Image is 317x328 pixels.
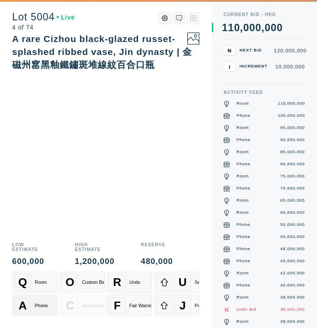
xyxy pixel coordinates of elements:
[237,222,250,228] div: Phone
[280,149,305,155] div: 85,000,000
[129,303,155,308] div: Fair Warning
[12,34,202,70] div: A rare Cizhou black-glazed russet-splashed ribbed vase, Jin dynasty | 金 磁州窰黑釉鐵鏽斑堆線紋百合口瓶
[229,64,230,69] span: I
[114,299,121,312] span: F
[82,280,106,285] div: Custom Bid
[280,319,305,325] div: 38,000,000
[280,246,305,252] div: 48,000,000
[256,23,262,33] div: 0
[280,307,305,313] div: 35,000,000
[19,299,27,312] span: A
[237,101,249,107] div: Room
[237,198,249,204] div: Room
[107,272,152,293] button: RUndo
[280,137,305,143] div: 90,000,000
[274,48,307,53] div: 120,000,000
[224,90,305,95] div: Activity Feed
[237,319,249,325] div: Room
[224,45,236,55] button: N
[59,272,105,293] button: OCustom Bid
[141,242,173,251] div: Reserve
[12,257,48,266] div: 600,000
[65,276,74,289] span: O
[113,276,122,289] span: R
[179,299,186,312] span: J
[280,234,305,240] div: 50,000,000
[262,23,265,124] div: ,
[75,242,115,251] div: High Estimate
[227,48,231,53] span: N
[237,149,249,155] div: Room
[237,234,250,240] div: Phone
[12,242,48,251] div: Low Estimate
[240,23,243,124] div: ,
[107,295,152,316] button: FFair Warning
[237,210,249,216] div: Room
[265,23,271,33] div: 0
[280,125,305,131] div: 95,000,000
[228,23,234,33] div: 1
[35,280,47,285] div: Room
[280,198,305,204] div: 65,000,000
[280,186,305,192] div: 70,000,000
[75,257,115,266] div: 1,200,000
[250,23,256,33] div: 0
[224,61,236,71] button: I
[195,280,202,285] div: Sell
[141,257,173,266] div: 480,000
[222,23,228,33] div: 1
[179,276,187,289] span: U
[280,270,305,277] div: 42,000,000
[280,295,305,301] div: 38,000,000
[240,64,270,68] div: Increment
[237,283,250,289] div: Phone
[277,23,283,33] div: 0
[154,295,199,316] button: JPass
[82,303,104,308] div: Auctioneer
[237,161,250,167] div: Phone
[237,125,249,131] div: Room
[224,12,305,17] div: Current Bid - HKD
[237,270,249,277] div: Room
[278,113,305,119] div: 100,000,000
[234,23,240,33] div: 0
[237,307,256,313] div: Undo Bid
[154,272,199,293] button: USell
[66,299,74,312] span: C
[280,174,305,180] div: 75,000,000
[243,23,250,33] div: 0
[237,174,249,180] div: Room
[59,295,105,316] button: CAuctioneer
[237,258,250,264] div: Phone
[12,24,75,30] div: 4 of 74
[280,283,305,289] div: 40,000,000
[271,23,277,33] div: 0
[237,113,250,119] div: Phone
[240,48,270,52] div: Next Bid
[12,12,75,22] div: Lot 5004
[195,303,205,308] div: Pass
[278,101,305,107] div: 110,000,000
[237,246,250,252] div: Phone
[280,161,305,167] div: 80,000,000
[280,210,305,216] div: 60,000,000
[237,137,250,143] div: Phone
[280,222,305,228] div: 55,000,000
[237,295,249,301] div: Room
[274,64,305,69] div: 10,000,000
[12,295,58,316] button: APhone
[12,272,58,293] button: QRoom
[57,14,75,20] div: Live
[237,186,250,192] div: Phone
[35,303,48,308] div: Phone
[280,258,305,264] div: 45,000,000
[129,280,140,285] div: Undo
[18,276,27,289] span: Q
